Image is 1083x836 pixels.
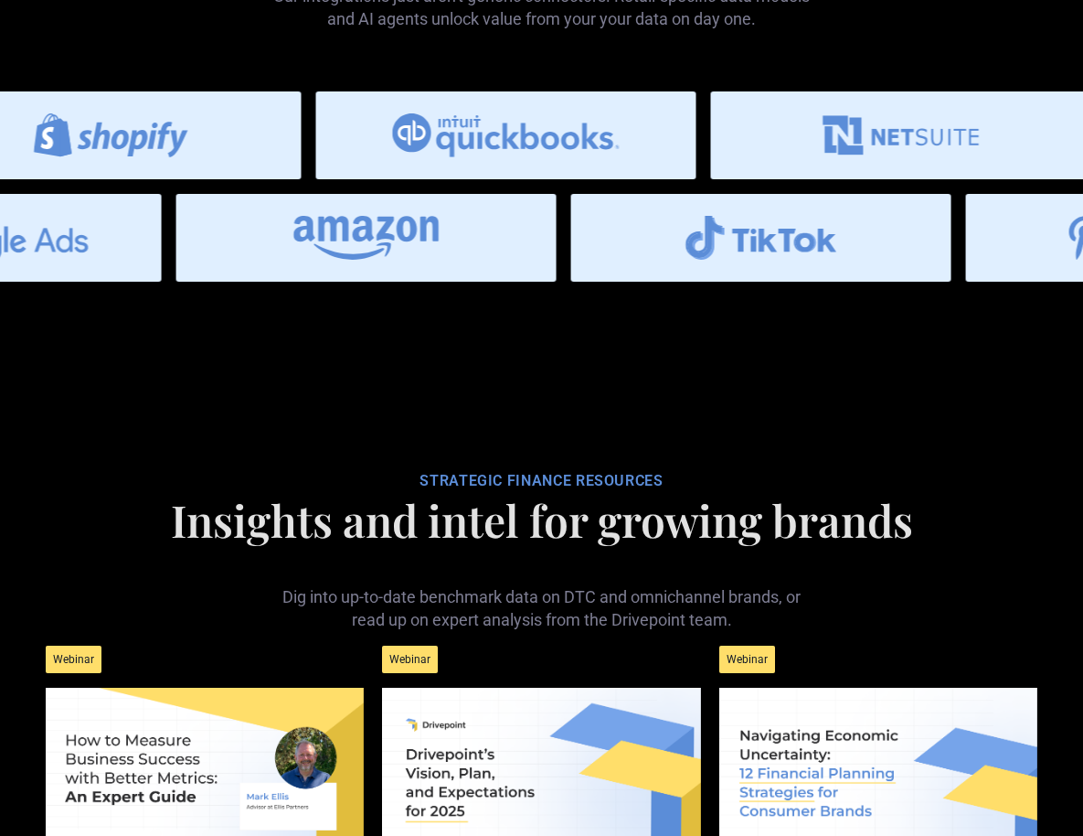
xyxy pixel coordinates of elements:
div: Webinar [46,646,101,673]
h1: Insights and intel for growing brands [37,498,1046,541]
div: Webinar [719,646,775,673]
div: STRATEGIC FINANCE RESOURCES [37,472,1046,490]
div: Webinar [382,646,438,673]
p: Dig into up-to-date benchmark data on DTC and omnichannel brands, or read up on expert analysis f... [268,556,816,631]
